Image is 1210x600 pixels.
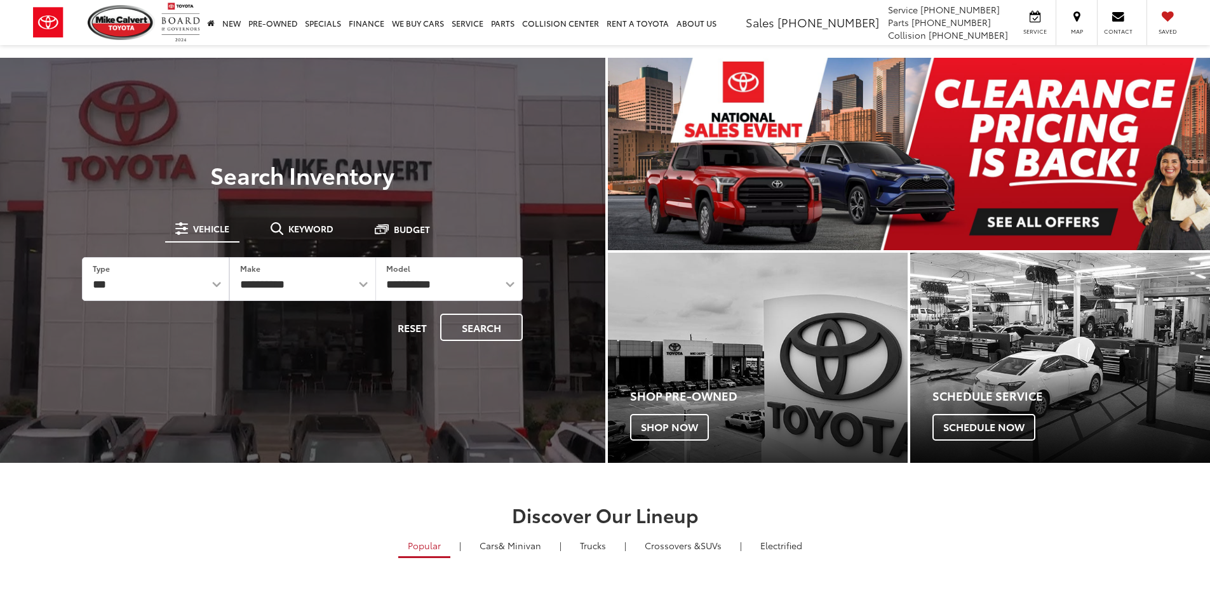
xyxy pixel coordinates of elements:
[193,224,229,233] span: Vehicle
[932,414,1035,441] span: Schedule Now
[910,253,1210,463] a: Schedule Service Schedule Now
[386,263,410,274] label: Model
[93,263,110,274] label: Type
[288,224,333,233] span: Keyword
[1021,27,1049,36] span: Service
[630,390,908,403] h4: Shop Pre-Owned
[570,535,615,556] a: Trucks
[746,14,774,30] span: Sales
[630,414,709,441] span: Shop Now
[556,539,565,552] li: |
[608,253,908,463] a: Shop Pre-Owned Shop Now
[635,535,731,556] a: SUVs
[240,263,260,274] label: Make
[608,253,908,463] div: Toyota
[440,314,523,341] button: Search
[888,3,918,16] span: Service
[932,390,1210,403] h4: Schedule Service
[1104,27,1133,36] span: Contact
[470,535,551,556] a: Cars
[751,535,812,556] a: Electrified
[88,5,155,40] img: Mike Calvert Toyota
[929,29,1008,41] span: [PHONE_NUMBER]
[1063,27,1091,36] span: Map
[387,314,438,341] button: Reset
[737,539,745,552] li: |
[1153,27,1181,36] span: Saved
[888,16,909,29] span: Parts
[645,539,701,552] span: Crossovers &
[398,535,450,558] a: Popular
[888,29,926,41] span: Collision
[456,539,464,552] li: |
[53,162,552,187] h3: Search Inventory
[910,253,1210,463] div: Toyota
[499,539,541,552] span: & Minivan
[394,225,430,234] span: Budget
[621,539,629,552] li: |
[158,504,1053,525] h2: Discover Our Lineup
[911,16,991,29] span: [PHONE_NUMBER]
[777,14,879,30] span: [PHONE_NUMBER]
[920,3,1000,16] span: [PHONE_NUMBER]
